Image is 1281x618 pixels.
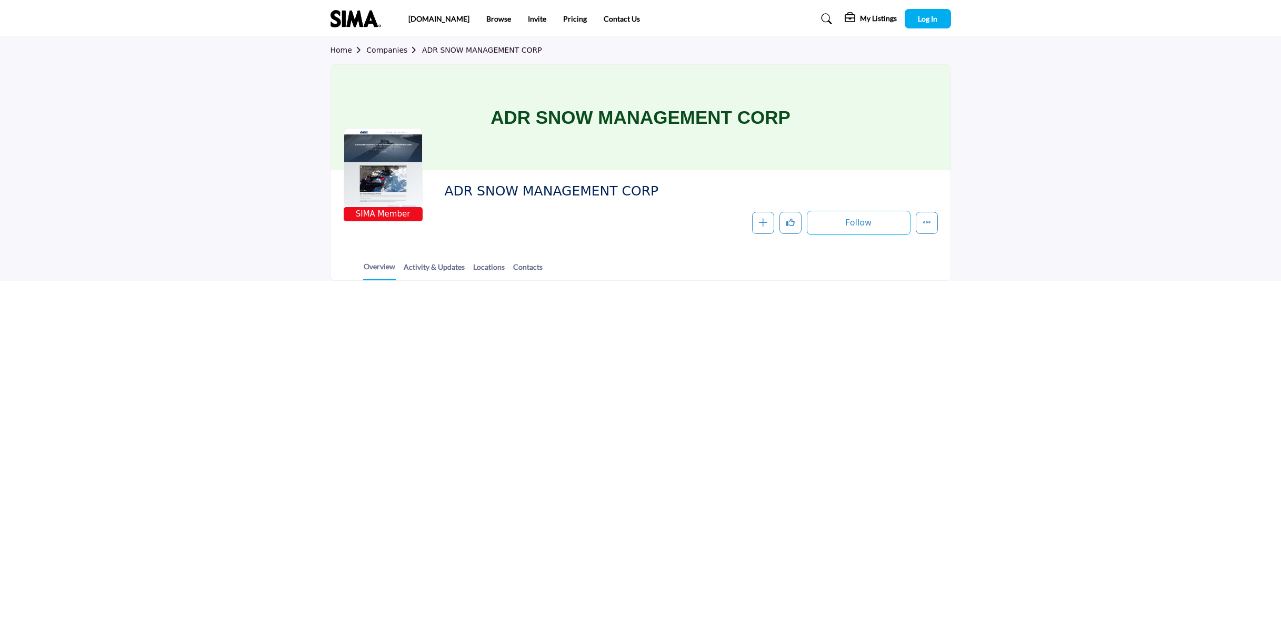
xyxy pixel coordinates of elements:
h1: ADR SNOW MANAGEMENT CORP [491,65,790,170]
a: Contact Us [604,14,640,23]
a: Contacts [513,261,543,280]
a: ADR SNOW MANAGEMENT CORP [422,46,542,54]
a: Invite [528,14,546,23]
a: Browse [486,14,511,23]
img: site Logo [331,10,386,27]
a: Pricing [563,14,587,23]
div: My Listings [845,13,897,25]
a: Home [331,46,367,54]
a: Activity & Updates [403,261,465,280]
button: Log In [905,9,951,28]
a: Locations [473,261,505,280]
span: Log In [918,14,937,23]
button: Follow [807,211,910,235]
span: ADR SNOW MANAGEMENT CORP [444,183,682,200]
h5: My Listings [860,14,897,23]
a: [DOMAIN_NAME] [408,14,469,23]
a: Overview [363,261,396,280]
button: More details [916,212,938,234]
span: SIMA Member [346,208,421,220]
a: Companies [366,46,422,54]
button: Like [779,212,802,234]
a: Search [811,11,839,27]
